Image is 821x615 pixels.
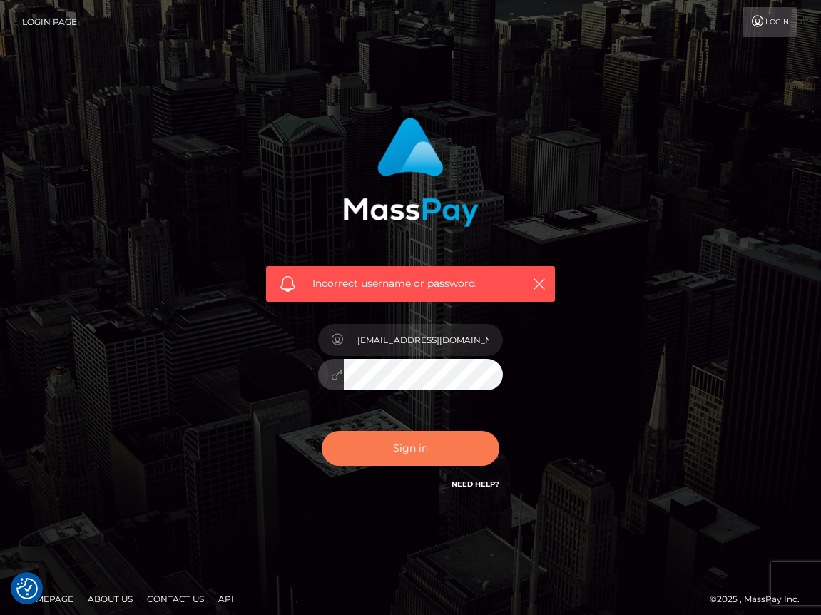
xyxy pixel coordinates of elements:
[82,588,138,610] a: About Us
[16,578,38,599] button: Consent Preferences
[743,7,797,37] a: Login
[343,118,479,227] img: MassPay Login
[141,588,210,610] a: Contact Us
[344,324,504,356] input: Username...
[710,591,810,607] div: © 2025 , MassPay Inc.
[322,431,500,466] button: Sign in
[213,588,240,610] a: API
[312,276,516,291] span: Incorrect username or password.
[452,479,499,489] a: Need Help?
[16,578,38,599] img: Revisit consent button
[22,7,77,37] a: Login Page
[16,588,79,610] a: Homepage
